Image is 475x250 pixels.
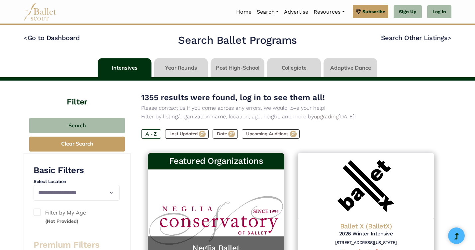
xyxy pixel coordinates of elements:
[141,112,441,121] p: Filter by listing/organization name, location, age, height, and more by [DATE]!
[447,33,451,42] code: >
[209,58,266,77] li: Post High-School
[303,240,429,246] h6: [STREET_ADDRESS][US_STATE]
[45,218,78,224] small: (Not Provided)
[29,137,125,152] button: Clear Search
[353,5,388,18] a: Subscribe
[356,8,361,15] img: gem.svg
[266,58,322,77] li: Collegiate
[34,209,120,225] label: Filter by My Age
[303,222,429,230] h4: Ballet X (BalletX)
[234,5,254,19] a: Home
[322,58,379,77] li: Adaptive Dance
[303,230,429,237] h5: 2026 Winter Intensive
[29,118,125,133] button: Search
[242,129,300,139] label: Upcoming Auditions
[153,156,279,167] h3: Featured Organizations
[298,153,434,219] img: Logo
[427,5,451,19] a: Log In
[34,178,120,185] h4: Select Location
[394,5,422,19] a: Sign Up
[311,5,347,19] a: Resources
[24,81,131,108] h4: Filter
[34,165,120,176] h3: Basic Filters
[314,113,338,120] a: upgrading
[141,93,325,102] span: 1355 results were found, log in to see them all!
[381,34,451,42] a: Search Other Listings>
[165,129,209,139] label: Last Updated
[96,58,153,77] li: Intensives
[254,5,281,19] a: Search
[141,104,441,112] p: Please contact us if you come across any errors, we would love your help!
[24,34,80,42] a: <Go to Dashboard
[213,129,238,139] label: Date
[153,58,209,77] li: Year Rounds
[362,8,385,15] span: Subscribe
[178,33,297,47] h2: Search Ballet Programs
[281,5,311,19] a: Advertise
[141,129,161,139] label: A - Z
[24,33,28,42] code: <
